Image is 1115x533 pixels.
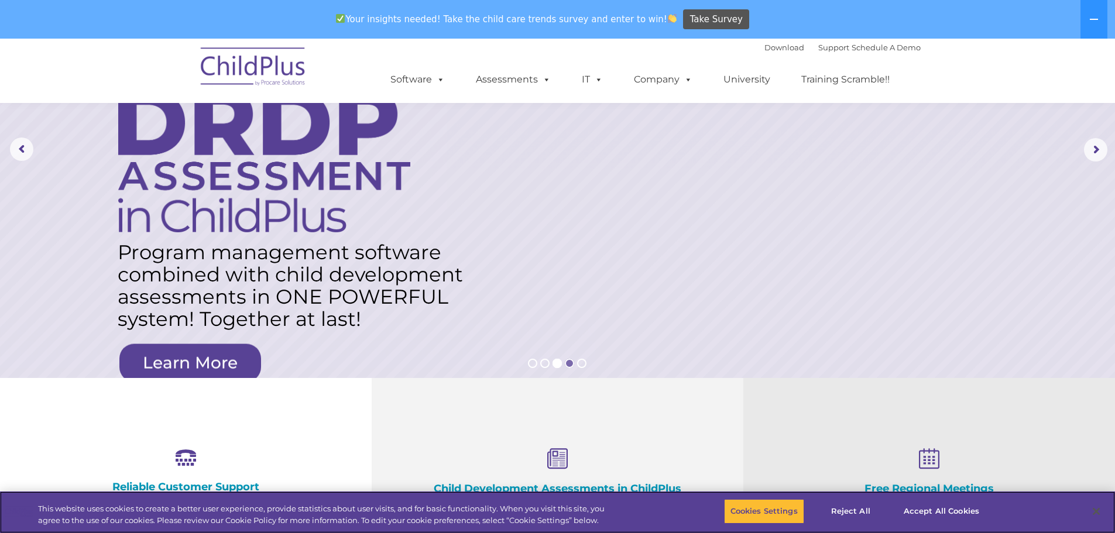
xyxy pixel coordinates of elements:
[118,241,475,330] rs-layer: Program management software combined with child development assessments in ONE POWERFUL system! T...
[764,43,921,52] font: |
[802,482,1056,495] h4: Free Regional Meetings
[336,14,345,23] img: ✅
[195,39,312,98] img: ChildPlus by Procare Solutions
[852,43,921,52] a: Schedule A Demo
[331,8,682,30] span: Your insights needed! Take the child care trends survey and enter to win!
[712,68,782,91] a: University
[764,43,804,52] a: Download
[814,499,887,524] button: Reject All
[668,14,677,23] img: 👏
[570,68,615,91] a: IT
[430,482,685,495] h4: Child Development Assessments in ChildPlus
[38,503,613,526] div: This website uses cookies to create a better user experience, provide statistics about user visit...
[379,68,457,91] a: Software
[724,499,804,524] button: Cookies Settings
[163,125,212,134] span: Phone number
[690,9,743,30] span: Take Survey
[683,9,749,30] a: Take Survey
[897,499,986,524] button: Accept All Cookies
[119,344,261,382] a: Learn More
[622,68,704,91] a: Company
[818,43,849,52] a: Support
[59,480,313,493] h4: Reliable Customer Support
[464,68,562,91] a: Assessments
[790,68,901,91] a: Training Scramble!!
[163,77,198,86] span: Last name
[118,90,410,232] img: DRDP Assessment in ChildPlus
[1083,498,1109,524] button: Close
